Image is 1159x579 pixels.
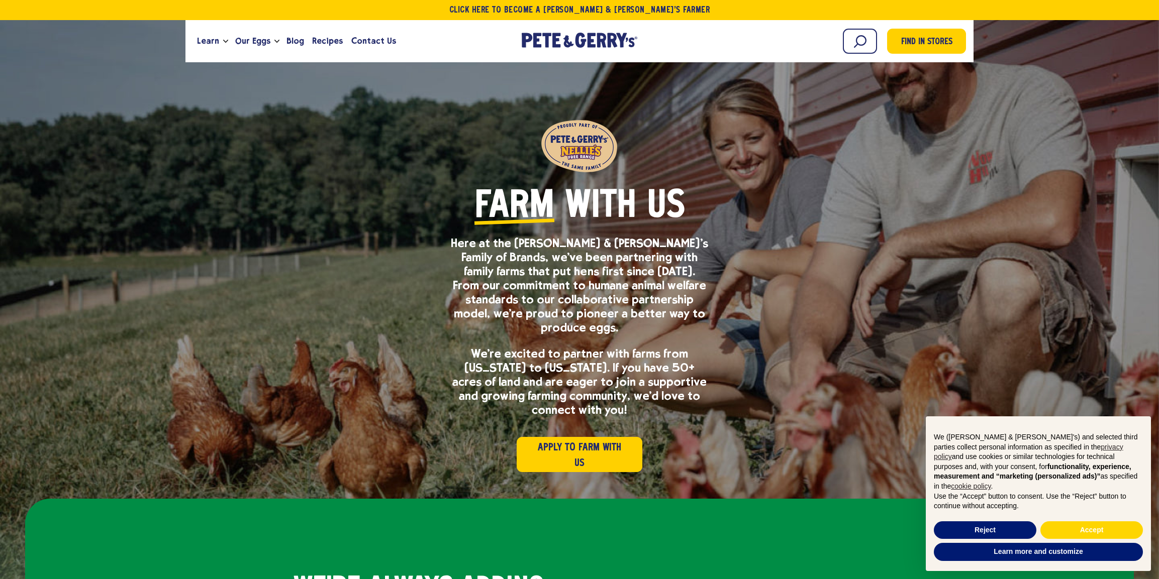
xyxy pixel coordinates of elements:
input: Search [843,29,877,54]
p: We ([PERSON_NAME] & [PERSON_NAME]'s) and selected third parties collect personal information as s... [934,432,1143,492]
p: Use the “Accept” button to consent. Use the “Reject” button to continue without accepting. [934,492,1143,511]
span: Us [647,188,685,226]
span: Blog [286,35,304,47]
span: Learn [197,35,219,47]
span: Farm [474,188,554,226]
a: Apply to Farm with Us [517,437,642,472]
a: Blog [282,28,308,55]
p: We’re excited to partner with farms from [US_STATE] to [US_STATE]. If you have 50+ acres of land ... [451,346,708,417]
p: Here at the [PERSON_NAME] & [PERSON_NAME]’s Family of Brands, we’ve been partnering with family f... [451,236,708,334]
button: Accept [1040,521,1143,539]
span: Our Eggs [235,35,270,47]
button: Open the dropdown menu for Our Eggs [274,40,279,43]
a: Find in Stores [887,29,966,54]
span: Recipes [312,35,343,47]
a: Contact Us [347,28,400,55]
span: Contact Us [351,35,396,47]
button: Open the dropdown menu for Learn [223,40,228,43]
span: Apply to Farm with Us [532,440,628,471]
span: Find in Stores [901,36,952,49]
a: Learn [193,28,223,55]
span: with [565,188,636,226]
button: Reject [934,521,1036,539]
a: Our Eggs [231,28,274,55]
a: cookie policy [951,482,991,490]
a: Recipes [308,28,347,55]
button: Learn more and customize [934,543,1143,561]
